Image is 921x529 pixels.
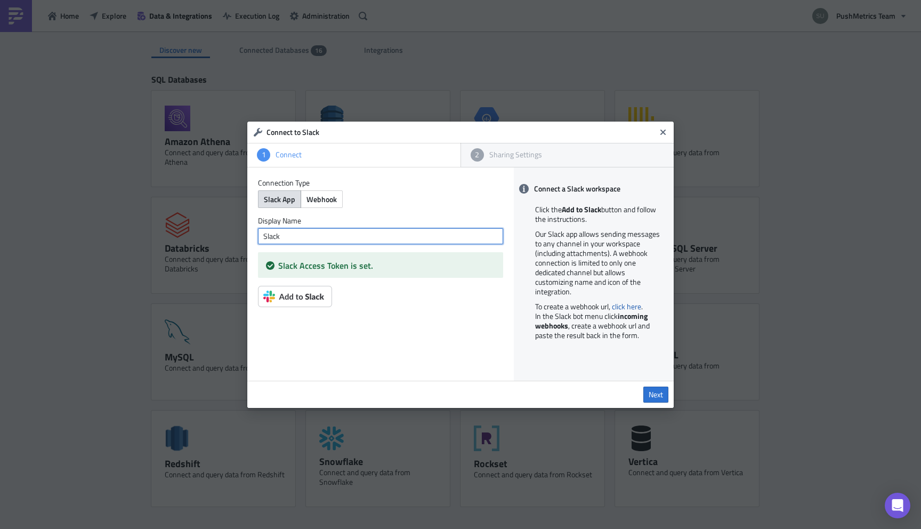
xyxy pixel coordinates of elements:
p: Our Slack app allows sending messages to any channel in your workspace (including attachments). A... [535,229,663,296]
p: To create a webhook url, . In the Slack bot menu click , create a webhook url and paste the resul... [535,302,663,340]
button: Slack App [258,190,301,208]
img: Add to Slack [258,286,332,307]
a: Next [643,387,668,403]
b: incoming webhooks [535,310,648,331]
div: 1 [257,148,270,162]
label: Display Name [258,216,503,226]
span: Next [649,390,663,399]
a: click here [612,301,641,312]
h5: Slack Access Token is set. [278,261,495,270]
span: Slack App [264,194,295,205]
div: Connect a Slack workspace [514,178,674,199]
b: Add to Slack [562,204,601,215]
button: Close [655,124,671,140]
input: Give it a name [258,228,503,244]
p: Click the button and follow the instructions. [535,205,663,224]
label: Connection Type [258,178,503,188]
span: Webhook [306,194,337,205]
h6: Connect to Slack [266,127,656,137]
div: Open Intercom Messenger [885,493,910,518]
div: 2 [471,148,484,162]
button: Webhook [301,190,343,208]
div: Connect [270,150,451,159]
div: Sharing Settings [484,150,665,159]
